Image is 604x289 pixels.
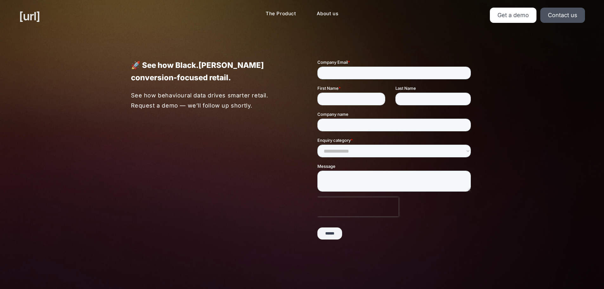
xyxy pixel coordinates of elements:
[131,59,287,84] p: 🚀 See how Black.[PERSON_NAME] conversion-focused retail.
[490,8,536,23] a: Get a demo
[261,8,301,20] a: The Product
[19,8,40,25] a: [URL]
[131,90,287,110] p: See how behavioural data drives smarter retail. Request a demo — we’ll follow up shortly.
[312,8,344,20] a: About us
[540,8,585,23] a: Contact us
[317,59,473,251] iframe: Form 1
